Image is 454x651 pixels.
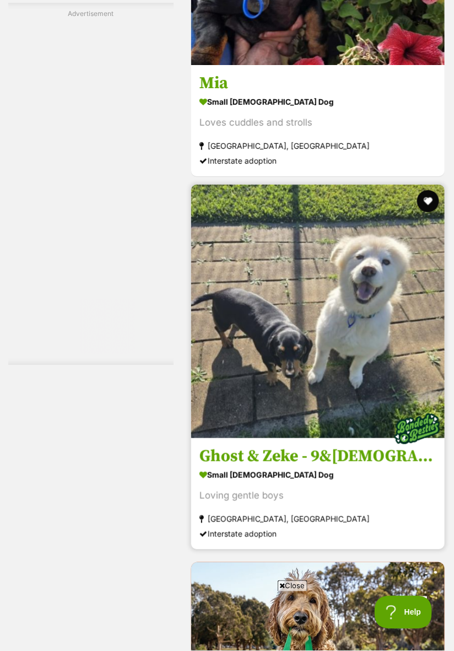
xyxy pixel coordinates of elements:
div: Advertisement [8,3,174,365]
span: Close [278,580,307,591]
iframe: Advertisement [47,23,135,354]
img: Ghost & Zeke - 9&7 YO Spitz & Dachshund - Japanese Spitz x Dachshund Dog [191,185,445,438]
img: bonded besties [390,401,445,456]
div: Interstate adoption [199,526,436,541]
div: Loves cuddles and strolls [199,115,436,130]
a: Mia small [DEMOGRAPHIC_DATA] Dog Loves cuddles and strolls [GEOGRAPHIC_DATA], [GEOGRAPHIC_DATA] I... [191,64,445,176]
strong: [GEOGRAPHIC_DATA], [GEOGRAPHIC_DATA] [199,512,436,526]
strong: [GEOGRAPHIC_DATA], [GEOGRAPHIC_DATA] [199,138,436,153]
div: Interstate adoption [199,153,436,168]
div: Loving gentle boys [199,488,436,503]
iframe: Advertisement [26,596,428,645]
h3: Mia [199,73,436,94]
strong: small [DEMOGRAPHIC_DATA] Dog [199,94,436,110]
strong: small [DEMOGRAPHIC_DATA] Dog [199,467,436,483]
button: favourite [417,190,439,212]
iframe: Help Scout Beacon - Open [375,596,432,629]
h3: Ghost & Zeke - 9&[DEMOGRAPHIC_DATA] Spitz & Dachshund [199,446,436,467]
a: Ghost & Zeke - 9&[DEMOGRAPHIC_DATA] Spitz & Dachshund small [DEMOGRAPHIC_DATA] Dog Loving gentle ... [191,438,445,550]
